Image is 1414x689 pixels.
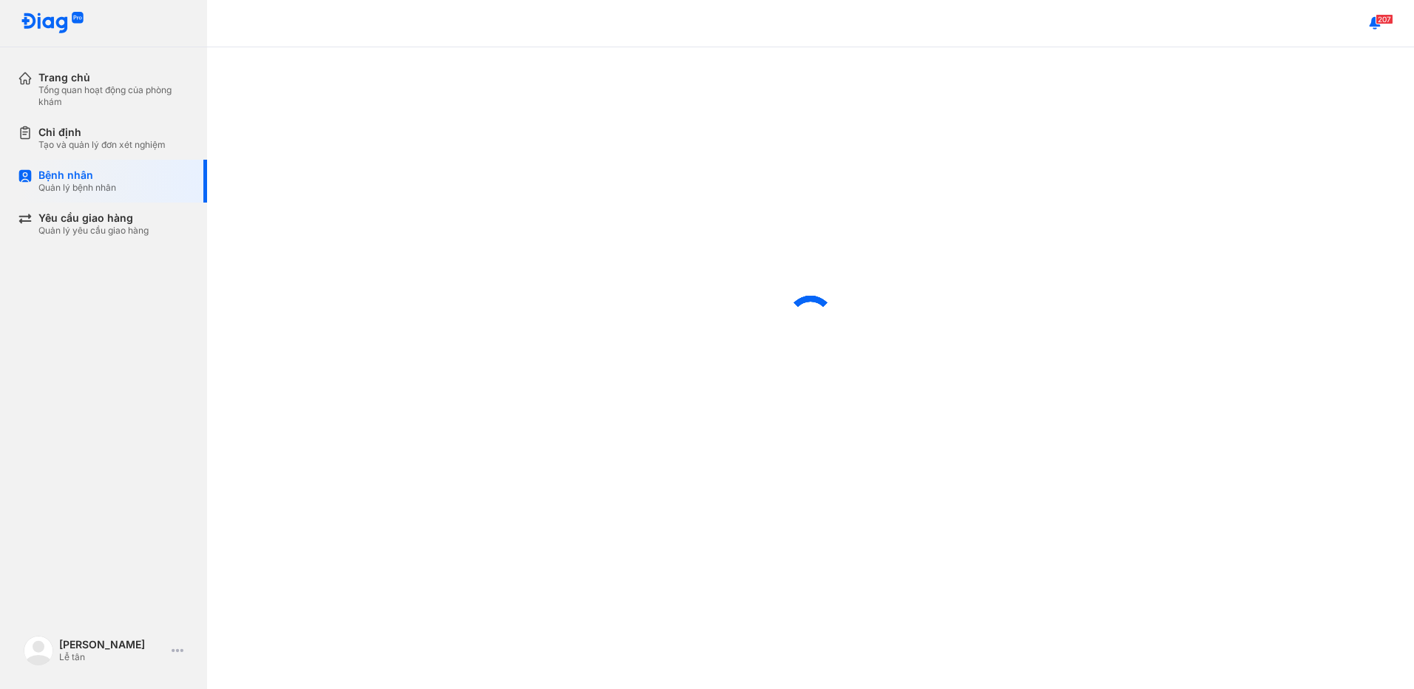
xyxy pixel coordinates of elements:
img: logo [21,12,84,35]
div: Trang chủ [38,71,189,84]
div: Quản lý bệnh nhân [38,182,116,194]
div: Quản lý yêu cầu giao hàng [38,225,149,237]
div: Chỉ định [38,126,166,139]
div: [PERSON_NAME] [59,638,166,651]
div: Tổng quan hoạt động của phòng khám [38,84,189,108]
div: Bệnh nhân [38,169,116,182]
span: 207 [1376,14,1393,24]
div: Tạo và quản lý đơn xét nghiệm [38,139,166,151]
img: logo [24,636,53,665]
div: Yêu cầu giao hàng [38,211,149,225]
div: Lễ tân [59,651,166,663]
